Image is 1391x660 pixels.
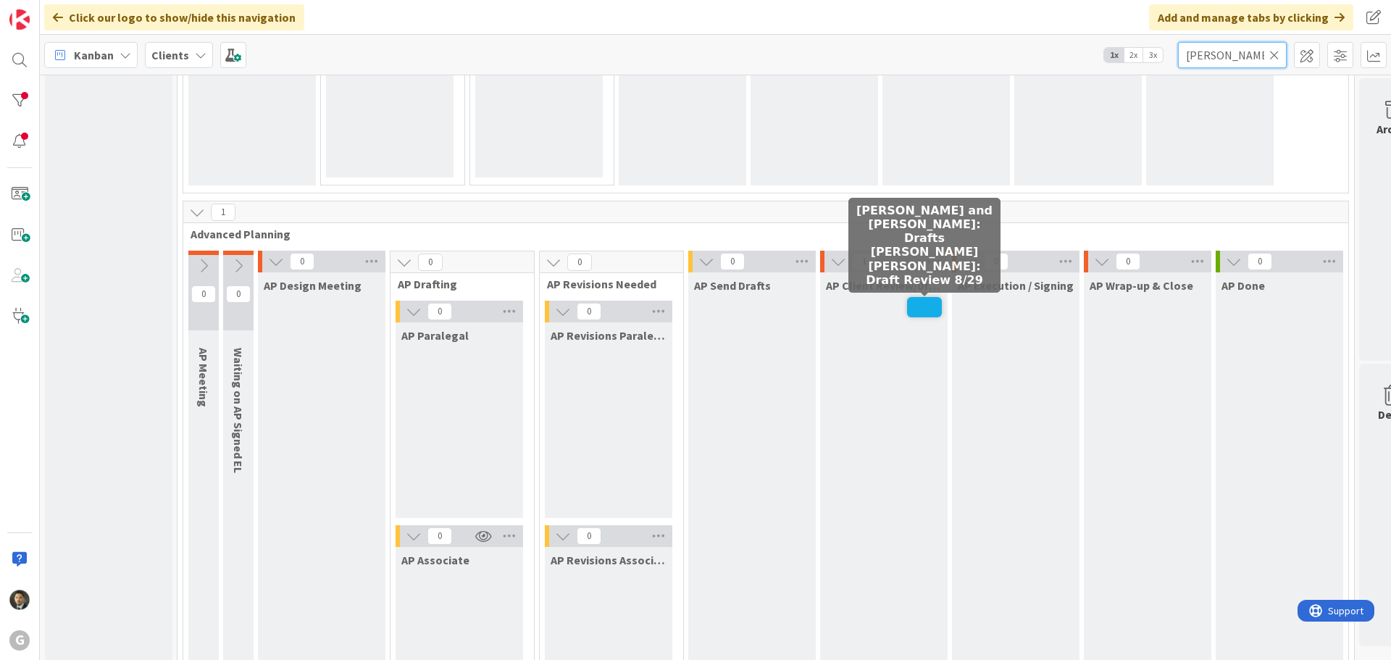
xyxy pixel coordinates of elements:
[30,2,66,20] span: Support
[74,46,114,64] span: Kanban
[196,348,211,407] span: AP Meeting
[958,278,1074,293] span: AP Execution / Signing
[826,278,942,293] span: AP Client Review/Draft Review Meeting
[418,254,443,271] span: 0
[226,285,251,303] span: 0
[290,253,314,270] span: 0
[231,348,246,473] span: Waiting on AP Signed EL
[567,254,592,271] span: 0
[191,285,216,303] span: 0
[1149,4,1353,30] div: Add and manage tabs by clicking
[9,9,30,30] img: Visit kanbanzone.com
[211,204,235,221] span: 1
[1248,253,1272,270] span: 0
[854,204,995,287] h5: [PERSON_NAME] and [PERSON_NAME]: Drafts [PERSON_NAME] [PERSON_NAME]: Draft Review 8/29
[9,630,30,651] div: G
[694,278,771,293] span: AP Send Drafts
[547,277,665,291] span: AP Revisions Needed
[1116,253,1140,270] span: 0
[401,553,469,567] span: AP Associate
[264,278,362,293] span: AP Design Meeting
[401,328,469,343] span: AP Paralegal
[1090,278,1193,293] span: AP Wrap-up & Close
[398,277,516,291] span: AP Drafting
[1104,48,1124,62] span: 1x
[427,527,452,545] span: 0
[1143,48,1163,62] span: 3x
[577,303,601,320] span: 0
[151,48,189,62] b: Clients
[1124,48,1143,62] span: 2x
[720,253,745,270] span: 0
[191,227,1330,241] span: Advanced Planning
[551,553,667,567] span: AP Revisions Associate
[427,303,452,320] span: 0
[577,527,601,545] span: 0
[9,590,30,610] img: CG
[1178,42,1287,68] input: Quick Filter...
[1221,278,1265,293] span: AP Done
[551,328,667,343] span: AP Revisions Paralegal
[44,4,304,30] div: Click our logo to show/hide this navigation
